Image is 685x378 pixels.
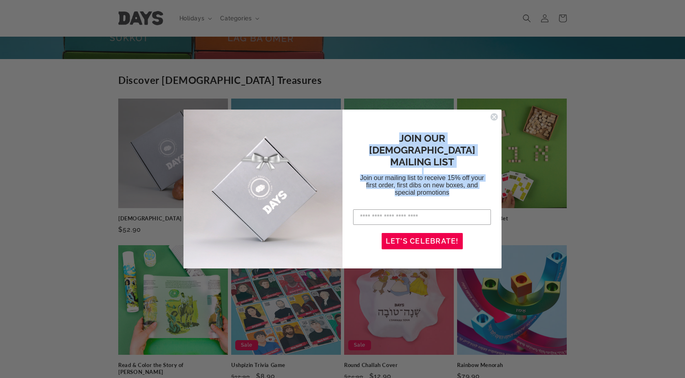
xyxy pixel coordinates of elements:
[369,132,475,168] span: JOIN OUR [DEMOGRAPHIC_DATA] MAILING LIST
[183,110,342,268] img: d3790c2f-0e0c-4c72-ba1e-9ed984504164.jpeg
[360,174,484,196] span: Join our mailing list to receive 15% off your first order, first dibs on new boxes, and special p...
[490,113,498,121] button: Close dialog
[382,233,463,249] button: LET'S CELEBRATE!
[353,209,491,225] input: Enter your email address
